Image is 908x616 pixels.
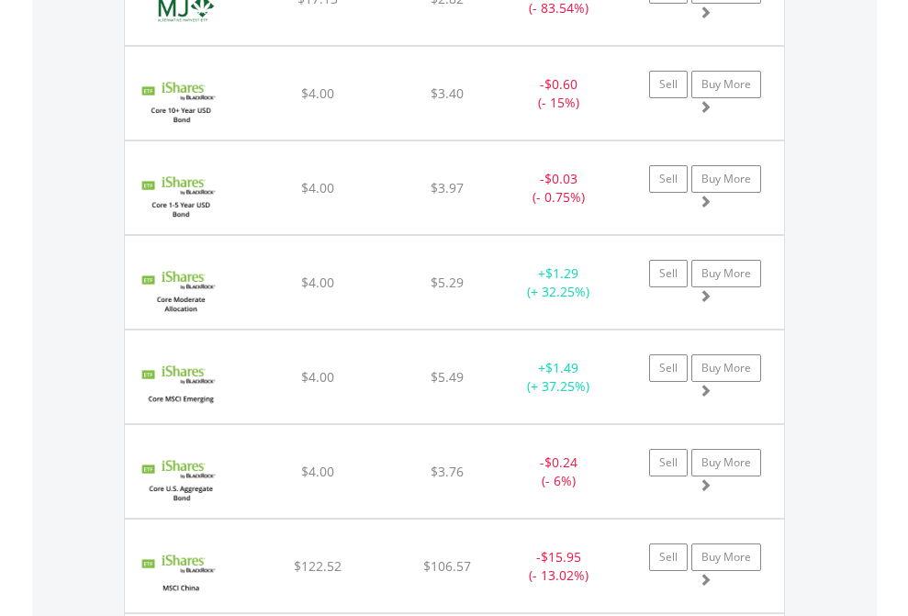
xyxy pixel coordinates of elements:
div: - (- 15%) [501,75,616,112]
span: $4.00 [301,368,334,386]
span: $3.97 [431,179,464,196]
div: - (- 13.02%) [501,548,616,585]
a: Sell [649,354,688,382]
img: EQU.US.AGG.png [134,448,227,513]
img: EQU.US.MCHI.png [134,543,227,608]
span: $15.95 [541,548,581,566]
a: Buy More [691,71,761,98]
a: Sell [649,260,688,287]
a: Buy More [691,354,761,382]
span: $122.52 [294,557,342,575]
span: $3.40 [431,84,464,102]
a: Buy More [691,260,761,287]
span: $4.00 [301,84,334,102]
span: $1.49 [545,359,578,376]
a: Buy More [691,165,761,193]
span: $0.24 [544,454,577,471]
div: - (- 0.75%) [501,170,616,207]
span: $4.00 [301,463,334,480]
div: + (+ 32.25%) [501,264,616,301]
a: Sell [649,543,688,571]
span: $4.00 [301,274,334,291]
span: $106.57 [423,557,471,575]
img: EQU.US.AOM.png [134,259,227,324]
a: Sell [649,71,688,98]
img: EQU.US.IEMG.png [134,353,227,419]
span: $4.00 [301,179,334,196]
span: $5.49 [431,368,464,386]
div: + (+ 37.25%) [501,359,616,396]
a: Sell [649,165,688,193]
span: $0.03 [544,170,577,187]
div: - (- 6%) [501,454,616,490]
a: Buy More [691,543,761,571]
img: EQU.US.ILTB.png [134,70,227,135]
a: Sell [649,449,688,476]
img: EQU.US.ISTB.png [134,164,227,230]
span: $5.29 [431,274,464,291]
span: $1.29 [545,264,578,282]
span: $0.60 [544,75,577,93]
a: Buy More [691,449,761,476]
span: $3.76 [431,463,464,480]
